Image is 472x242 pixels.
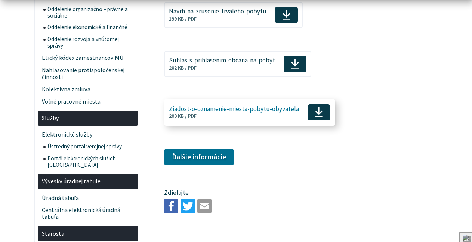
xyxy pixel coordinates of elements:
a: Elektronické služby [38,129,138,141]
img: Zdieľať na Facebooku [164,199,178,213]
span: Ziadost-o-oznamenie-miesta-pobytu-obyvatela [169,105,299,113]
a: Kolektívna zmluva [38,83,138,95]
span: Starosta [42,227,133,240]
a: Starosta [38,226,138,241]
a: Navrh-na-zrusenie-trvaleho-pobytu199 KB / PDF [164,2,303,28]
span: Služby [42,112,133,124]
a: Oddelenie organizačno – právne a sociálne [43,3,138,22]
span: Portál elektronických služieb [GEOGRAPHIC_DATA] [47,153,133,171]
a: Služby [38,111,138,126]
span: 199 KB / PDF [169,16,197,22]
a: Ústredný portál verejnej správy [43,141,138,153]
span: Úradná tabuľa [42,192,133,204]
a: Portál elektronických služieb [GEOGRAPHIC_DATA] [43,153,138,171]
span: Etický kódex zamestnancov MÚ [42,52,133,64]
a: Ďalšie informácie [164,149,234,165]
a: Oddelenie ekonomické a finančné [43,22,138,34]
a: Vývesky úradnej tabule [38,174,138,189]
a: Voľné pracovné miesta [38,95,138,108]
a: Oddelenie rozvoja a vnútornej správy [43,34,138,52]
span: Oddelenie organizačno – právne a sociálne [47,3,133,22]
span: Elektronické služby [42,129,133,141]
a: Centrálna elektronická úradná tabuľa [38,204,138,223]
span: Vývesky úradnej tabule [42,175,133,188]
a: Etický kódex zamestnancov MÚ [38,52,138,64]
span: Centrálna elektronická úradná tabuľa [42,204,133,223]
span: Oddelenie ekonomické a finančné [47,22,133,34]
span: 200 KB / PDF [169,113,197,120]
img: 18.png [461,233,471,242]
div: 12° [463,236,471,242]
img: Zdieľať na Twitteri [181,199,195,213]
span: Nahlasovanie protispoločenskej činnosti [42,64,133,83]
span: Navrh-na-zrusenie-trvaleho-pobytu [169,8,266,15]
span: Suhlas-s-prihlasenim-obcana-na-pobyt [169,57,275,64]
span: Voľné pracovné miesta [42,95,133,108]
span: Ústredný portál verejnej správy [47,141,133,153]
a: Úradná tabuľa [38,192,138,204]
a: Suhlas-s-prihlasenim-obcana-na-pobyt202 KB / PDF [164,51,311,77]
span: Kolektívna zmluva [42,83,133,95]
img: Zdieľať e-mailom [197,199,212,213]
span: 202 KB / PDF [169,65,197,71]
a: Nahlasovanie protispoločenskej činnosti [38,64,138,83]
p: Zdieľajte [164,188,416,198]
span: Oddelenie rozvoja a vnútornej správy [47,34,133,52]
a: Ziadost-o-oznamenie-miesta-pobytu-obyvatela200 KB / PDF [164,99,335,125]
